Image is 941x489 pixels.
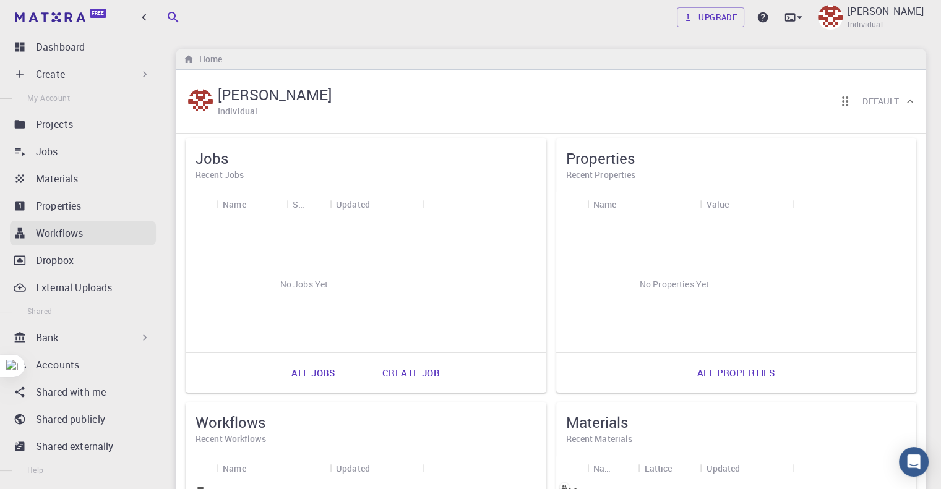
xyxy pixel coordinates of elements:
[848,4,924,19] p: [PERSON_NAME]
[729,194,749,214] button: Sort
[293,192,304,216] div: Status
[566,148,907,168] h5: Properties
[36,171,78,186] p: Materials
[862,95,899,108] h6: Default
[10,221,156,245] a: Workflows
[566,168,907,182] h6: Recent Properties
[10,35,156,59] a: Dashboard
[36,280,112,295] p: External Uploads
[672,458,692,478] button: Sort
[10,248,156,273] a: Dropbox
[196,168,536,182] h6: Recent Jobs
[370,194,390,214] button: Sort
[330,456,423,480] div: Updated
[25,9,69,20] span: Support
[36,412,105,427] p: Shared publicly
[186,192,217,216] div: Icon
[10,275,156,300] a: External Uploads
[27,93,70,103] span: My Account
[36,117,73,132] p: Projects
[218,85,332,104] h5: [PERSON_NAME]
[92,10,104,17] span: Free
[556,216,793,352] div: No Properties Yet
[196,432,536,446] h6: Recent Workflows
[186,216,423,352] div: No Jobs Yet
[10,434,156,459] a: Shared externally
[188,89,213,114] img: praneeth
[181,53,225,66] nav: breadcrumb
[556,456,587,480] div: Icon
[369,358,453,388] a: Create job
[700,192,793,216] div: Value
[644,456,672,480] div: Lattice
[10,62,156,87] div: Create
[246,194,266,214] button: Sort
[740,458,760,478] button: Sort
[330,192,423,216] div: Updated
[36,439,114,454] p: Shared externally
[36,357,79,372] p: Accounts
[700,456,793,480] div: Updated
[370,458,390,478] button: Sort
[246,458,266,478] button: Sort
[566,432,907,446] h6: Recent Materials
[10,193,156,218] a: Properties
[638,456,700,480] div: Lattice
[223,456,246,480] div: Name
[818,5,843,30] img: praneeth
[196,148,536,168] h5: Jobs
[10,139,156,164] a: Jobs
[899,447,929,477] div: Open Intercom Messenger
[566,412,907,432] h5: Materials
[27,306,52,316] span: Shared
[10,407,156,432] a: Shared publicly
[15,12,85,22] img: logo
[286,192,330,216] div: Status
[336,192,370,216] div: Updated
[194,53,222,66] h6: Home
[223,192,246,216] div: Name
[684,358,789,388] a: All properties
[677,7,744,27] a: Upgrade
[587,192,700,216] div: Name
[196,412,536,432] h5: Workflows
[587,456,638,480] div: Name
[848,19,883,31] span: Individual
[36,40,85,54] p: Dashboard
[186,456,217,480] div: Icon
[218,104,257,118] h6: Individual
[556,192,587,216] div: Icon
[10,166,156,191] a: Materials
[36,385,106,399] p: Shared with me
[706,192,729,216] div: Value
[10,380,156,404] a: Shared with me
[10,112,156,137] a: Projects
[616,194,636,214] button: Sort
[27,465,44,475] span: Help
[10,352,156,377] a: Accounts
[36,226,83,240] p: Workflows
[706,456,740,480] div: Updated
[176,70,926,134] div: praneeth[PERSON_NAME]IndividualReorder cardsDefault
[36,67,65,82] p: Create
[612,458,632,478] button: Sort
[217,456,330,480] div: Name
[36,144,58,159] p: Jobs
[593,192,617,216] div: Name
[36,330,59,345] p: Bank
[10,325,156,350] div: Bank
[833,89,857,114] button: Reorder cards
[36,253,74,268] p: Dropbox
[12,7,111,27] a: Free
[278,358,348,388] a: All jobs
[217,192,286,216] div: Name
[304,194,324,214] button: Sort
[36,198,82,213] p: Properties
[336,456,370,480] div: Updated
[593,456,612,480] div: Name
